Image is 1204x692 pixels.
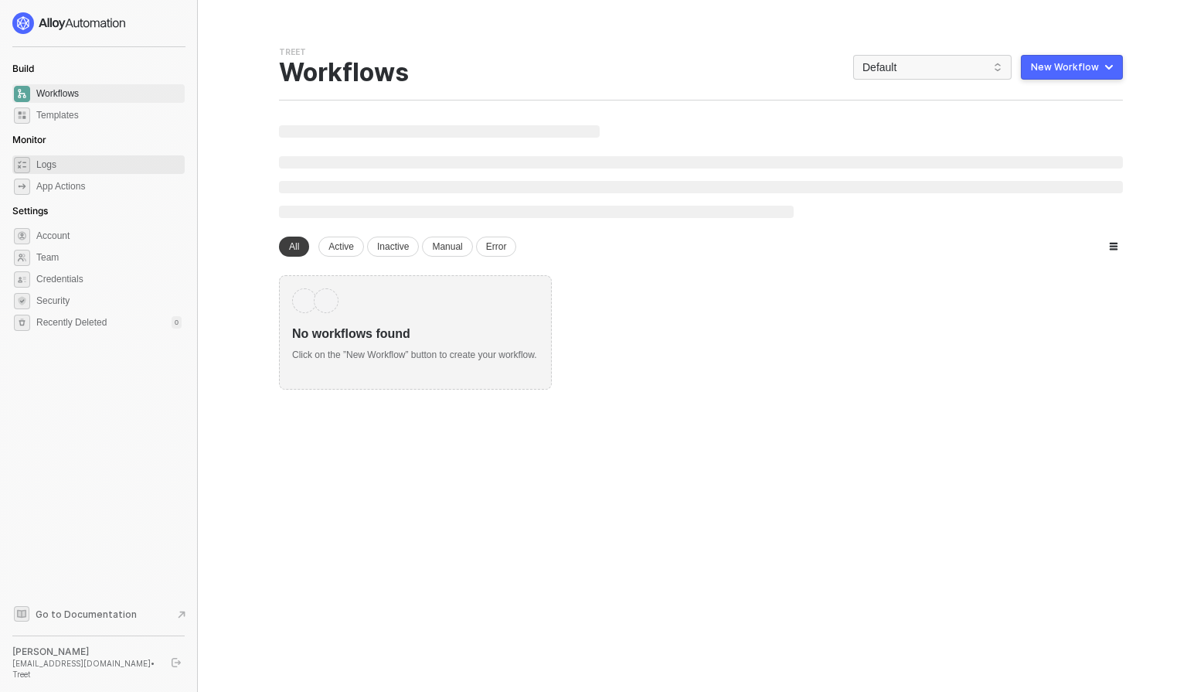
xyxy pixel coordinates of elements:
span: document-arrow [174,607,189,622]
span: security [14,293,30,309]
button: New Workflow [1021,55,1123,80]
div: No workflows found [292,313,539,343]
div: Manual [422,237,472,257]
a: Knowledge Base [12,605,185,623]
span: Logs [36,155,182,174]
span: settings [14,315,30,331]
div: 0 [172,316,182,329]
span: Account [36,227,182,245]
span: logout [172,658,181,667]
span: Settings [12,205,48,216]
span: icon-app-actions [14,179,30,195]
span: Security [36,291,182,310]
div: Inactive [367,237,419,257]
div: Workflows [279,58,409,87]
div: All [279,237,309,257]
span: team [14,250,30,266]
span: Credentials [36,270,182,288]
span: Build [12,63,34,74]
span: Default [862,56,1002,79]
div: Error [476,237,517,257]
div: Click on the ”New Workflow” button to create your workflow. [292,343,539,362]
span: dashboard [14,86,30,102]
div: New Workflow [1031,61,1099,73]
span: marketplace [14,107,30,124]
span: Workflows [36,84,182,103]
span: Go to Documentation [36,608,137,621]
span: settings [14,228,30,244]
span: Recently Deleted [36,316,107,329]
div: App Actions [36,180,85,193]
div: Treet [279,46,306,58]
span: Team [36,248,182,267]
div: Active [318,237,364,257]
a: logo [12,12,185,34]
span: Templates [36,106,182,124]
span: credentials [14,271,30,288]
span: Monitor [12,134,46,145]
span: documentation [14,606,29,622]
img: logo [12,12,127,34]
div: [EMAIL_ADDRESS][DOMAIN_NAME] • Treet [12,658,158,680]
span: icon-logs [14,157,30,173]
div: [PERSON_NAME] [12,646,158,658]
